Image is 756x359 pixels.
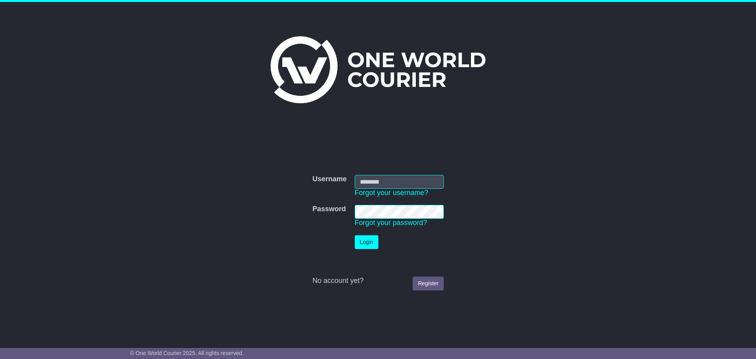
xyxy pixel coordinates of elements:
label: Password [312,205,346,214]
label: Username [312,175,346,184]
a: Forgot your username? [355,189,428,197]
button: Login [355,235,378,249]
img: One World [271,36,485,103]
a: Forgot your password? [355,219,427,227]
div: No account yet? [312,277,443,285]
a: Register [413,277,443,290]
span: © One World Courier 2025. All rights reserved. [130,350,244,356]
